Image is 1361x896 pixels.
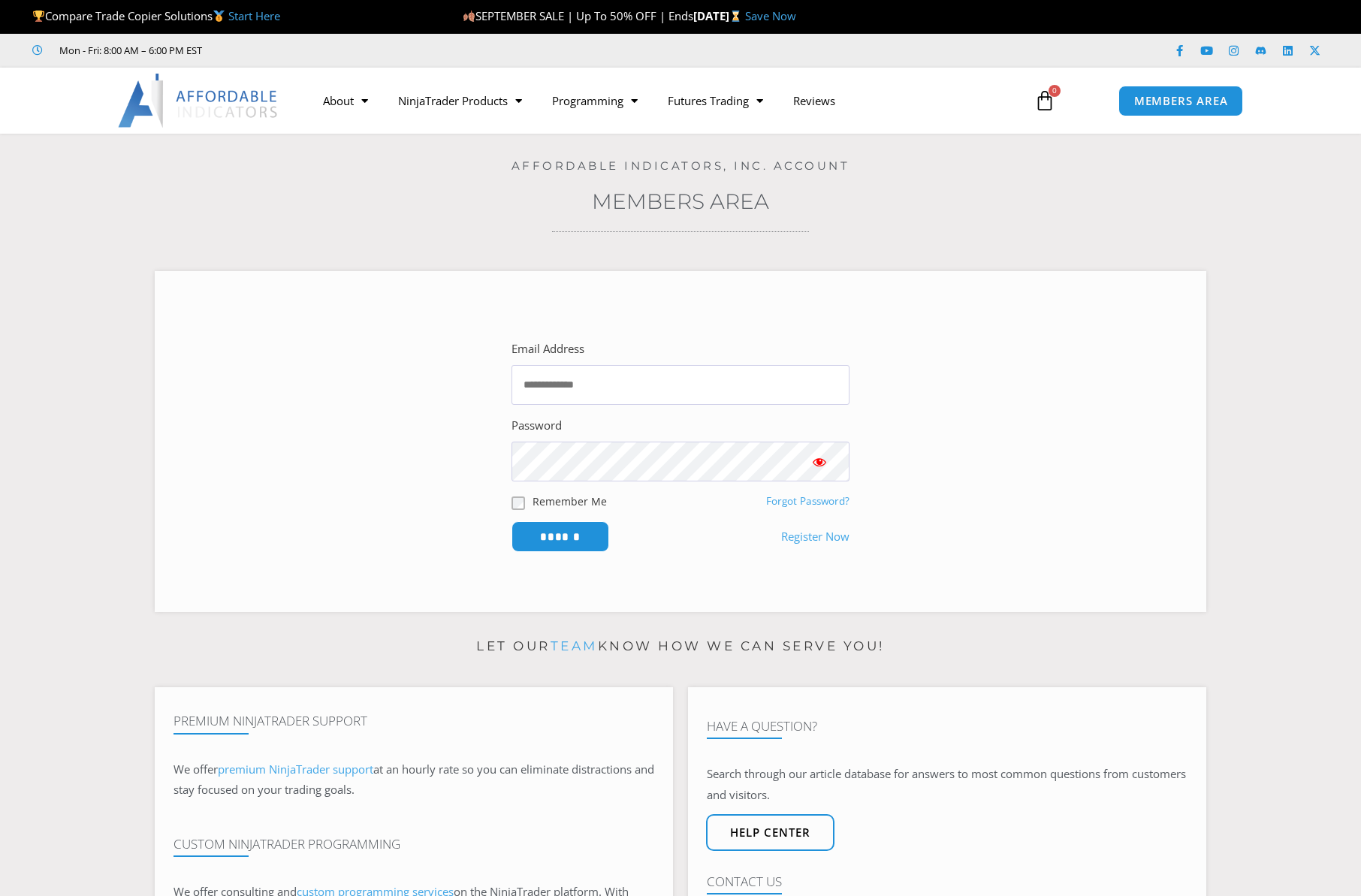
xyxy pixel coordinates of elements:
img: 🥇 [213,11,225,22]
a: Forgot Password? [766,494,849,508]
a: Affordable Indicators, Inc. Account [512,158,850,173]
a: Reviews [778,83,850,118]
h4: Contact Us [707,874,1187,889]
a: MEMBERS AREA [1118,86,1244,116]
strong: [DATE] [693,8,745,23]
a: Register Now [781,526,849,548]
a: premium NinjaTrader support [218,762,373,777]
a: NinjaTrader Products [383,83,537,118]
iframe: Customer reviews powered by Trustpilot [223,43,448,58]
a: 0 [1012,79,1078,122]
a: Start Here [228,8,280,23]
nav: Menu [308,83,1017,118]
span: We offer [174,762,218,777]
a: Members Area [592,189,769,214]
span: Compare Trade Copier Solutions [32,8,280,23]
a: Programming [537,83,653,118]
img: 🏆 [33,11,44,22]
label: Password [512,415,562,436]
a: Futures Trading [653,83,778,118]
a: About [308,83,383,118]
label: Remember Me [533,493,607,509]
a: Help center [706,814,834,851]
span: Mon - Fri: 8:00 AM – 6:00 PM EST [56,41,202,59]
span: at an hourly rate so you can eliminate distractions and stay focused on your trading goals. [174,762,654,798]
span: SEPTEMBER SALE | Up To 50% OFF | Ends [463,8,693,23]
span: Help center [730,827,810,838]
h4: Premium NinjaTrader Support [174,713,654,729]
p: Let our know how we can serve you! [155,635,1206,659]
a: team [551,638,598,653]
img: LogoAI | Affordable Indicators – NinjaTrader [118,74,279,128]
p: Search through our article database for answers to most common questions from customers and visit... [707,764,1187,806]
img: ⌛ [730,11,741,22]
img: 🍂 [463,11,475,22]
h4: Have A Question? [707,719,1187,734]
span: 0 [1049,85,1061,97]
label: Email Address [512,339,584,360]
h4: Custom NinjaTrader Programming [174,837,654,852]
span: MEMBERS AREA [1134,95,1228,107]
button: Show password [789,442,849,481]
a: Save Now [745,8,796,23]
